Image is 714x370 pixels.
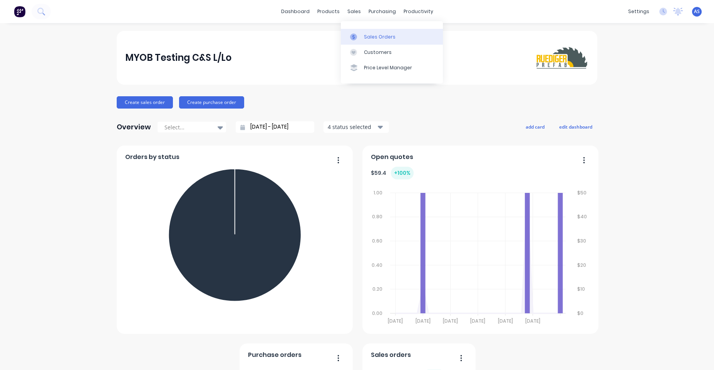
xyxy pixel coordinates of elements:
[372,213,382,220] tspan: 0.80
[400,6,437,17] div: productivity
[313,6,344,17] div: products
[415,318,430,324] tspan: [DATE]
[371,350,411,360] span: Sales orders
[470,318,485,324] tspan: [DATE]
[14,6,25,17] img: Factory
[371,167,414,179] div: $ 59.4
[371,152,413,162] span: Open quotes
[277,6,313,17] a: dashboard
[117,119,151,135] div: Overview
[578,310,584,316] tspan: $0
[372,286,382,292] tspan: 0.20
[364,49,392,56] div: Customers
[328,123,376,131] div: 4 status selected
[388,318,403,324] tspan: [DATE]
[364,64,412,71] div: Price Level Manager
[364,33,396,40] div: Sales Orders
[694,8,700,15] span: AS
[125,50,231,65] div: MYOB Testing C&S L/Lo
[341,45,443,60] a: Customers
[341,29,443,44] a: Sales Orders
[578,238,587,244] tspan: $30
[443,318,458,324] tspan: [DATE]
[372,262,382,268] tspan: 0.40
[248,350,302,360] span: Purchase orders
[535,44,589,71] img: MYOB Testing C&S L/Lo
[554,122,597,132] button: edit dashboard
[372,310,382,316] tspan: 0.00
[117,96,173,109] button: Create sales order
[372,238,382,244] tspan: 0.60
[578,286,585,292] tspan: $10
[391,167,414,179] div: + 100 %
[323,121,389,133] button: 4 status selected
[578,189,587,196] tspan: $50
[344,6,365,17] div: sales
[374,189,382,196] tspan: 1.00
[521,122,550,132] button: add card
[179,96,244,109] button: Create purchase order
[498,318,513,324] tspan: [DATE]
[624,6,653,17] div: settings
[525,318,540,324] tspan: [DATE]
[341,60,443,75] a: Price Level Manager
[365,6,400,17] div: purchasing
[125,152,179,162] span: Orders by status
[578,262,587,268] tspan: $20
[578,213,587,220] tspan: $40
